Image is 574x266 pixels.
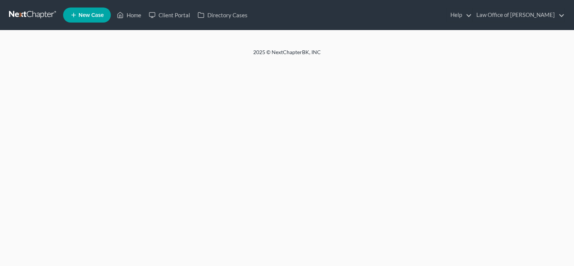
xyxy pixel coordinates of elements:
a: Directory Cases [194,8,251,22]
a: Law Office of [PERSON_NAME] [473,8,565,22]
a: Help [447,8,472,22]
new-legal-case-button: New Case [63,8,111,23]
a: Client Portal [145,8,194,22]
a: Home [113,8,145,22]
div: 2025 © NextChapterBK, INC [73,48,501,62]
